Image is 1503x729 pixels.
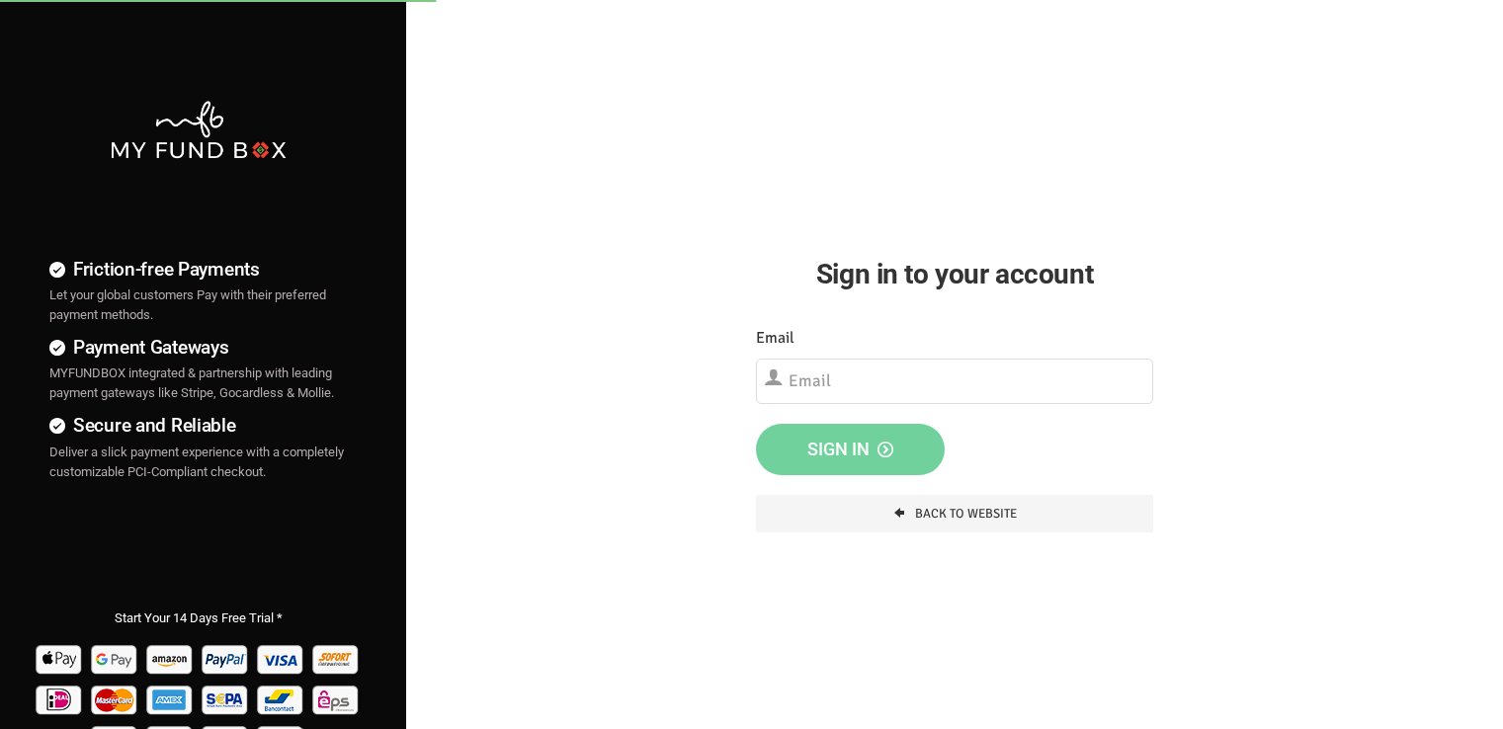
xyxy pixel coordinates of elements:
[255,679,307,719] img: Bancontact Pay
[109,99,288,161] img: mfbwhite.png
[49,333,347,362] h4: Payment Gateways
[34,638,86,679] img: Apple Pay
[756,495,1153,532] a: Back To Website
[89,679,141,719] img: Mastercard Pay
[49,445,344,479] span: Deliver a slick payment experience with a completely customizable PCI-Compliant checkout.
[200,679,252,719] img: sepa Pay
[49,255,347,283] h4: Friction-free Payments
[34,679,86,719] img: Ideal Pay
[49,365,334,400] span: MYFUNDBOX integrated & partnership with leading payment gateways like Stripe, Gocardless & Mollie.
[49,287,326,322] span: Let your global customers Pay with their preferred payment methods.
[756,253,1153,295] h2: Sign in to your account
[310,638,363,679] img: Sofort Pay
[144,638,197,679] img: Amazon
[144,679,197,719] img: american_express Pay
[49,411,347,440] h4: Secure and Reliable
[756,359,1153,404] input: Email
[200,638,252,679] img: Paypal
[255,638,307,679] img: Visa
[756,326,794,351] label: Email
[756,424,945,475] button: Sign in
[807,439,893,459] span: Sign in
[310,679,363,719] img: EPS Pay
[89,638,141,679] img: Google Pay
